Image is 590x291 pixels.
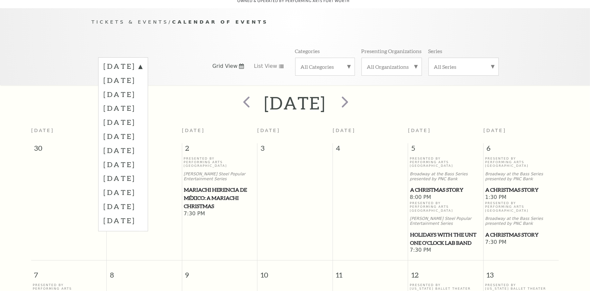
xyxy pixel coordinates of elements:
[333,143,408,156] span: 4
[410,231,481,247] span: Holidays with the UNT One O'Clock Lab Band
[92,18,499,26] p: /
[333,128,356,133] span: [DATE]
[485,157,557,168] p: Presented By Performing Arts [GEOGRAPHIC_DATA]
[367,63,416,70] label: All Organizations
[182,143,257,156] span: 2
[410,283,482,291] p: Presented By [US_STATE] Ballet Theater
[485,283,557,291] p: Presented By [US_STATE] Ballet Theater
[483,128,506,133] span: [DATE]
[485,239,557,246] span: 7:30 PM
[485,172,557,182] p: Broadway at the Bass Series presented by PNC Bank
[104,87,142,101] label: [DATE]
[104,115,142,129] label: [DATE]
[408,143,483,156] span: 5
[92,19,169,25] span: Tickets & Events
[295,48,320,54] p: Categories
[410,186,481,194] span: A Christmas Story
[107,143,182,156] span: 1
[212,63,238,70] span: Grid View
[428,48,443,54] p: Series
[104,213,142,227] label: [DATE]
[104,171,142,185] label: [DATE]
[184,157,255,168] p: Presented By Performing Arts [GEOGRAPHIC_DATA]
[485,201,557,212] p: Presented By Performing Arts [GEOGRAPHIC_DATA]
[31,143,106,156] span: 30
[484,143,559,156] span: 6
[254,63,277,70] span: List View
[410,216,482,226] p: [PERSON_NAME] Steel Popular Entertainment Series
[257,128,280,133] span: [DATE]
[410,247,482,254] span: 7:30 PM
[410,194,482,201] span: 8:00 PM
[410,201,482,212] p: Presented By Performing Arts [GEOGRAPHIC_DATA]
[486,186,557,194] span: A Christmas Story
[31,261,106,283] span: 7
[104,199,142,213] label: [DATE]
[172,19,268,25] span: Calendar of Events
[257,143,333,156] span: 3
[301,63,349,70] label: All Categories
[434,63,493,70] label: All Series
[184,210,255,218] span: 7:30 PM
[408,128,431,133] span: [DATE]
[410,157,482,168] p: Presented By Performing Arts [GEOGRAPHIC_DATA]
[184,172,255,182] p: [PERSON_NAME] Steel Popular Entertainment Series
[408,261,483,283] span: 12
[485,194,557,201] span: 1:30 PM
[107,261,182,283] span: 8
[104,101,142,115] label: [DATE]
[485,216,557,226] p: Broadway at the Bass Series presented by PNC Bank
[257,261,333,283] span: 10
[104,143,142,157] label: [DATE]
[264,92,326,113] h2: [DATE]
[31,128,54,133] span: [DATE]
[104,61,142,73] label: [DATE]
[332,91,356,115] button: next
[486,231,557,239] span: A Christmas Story
[234,91,258,115] button: prev
[361,48,422,54] p: Presenting Organizations
[410,172,482,182] p: Broadway at the Bass Series presented by PNC Bank
[182,261,257,283] span: 9
[104,157,142,171] label: [DATE]
[104,73,142,87] label: [DATE]
[333,261,408,283] span: 11
[184,186,255,210] span: Mariachi Herencia de México: A Mariachi Christmas
[484,261,559,283] span: 13
[104,185,142,199] label: [DATE]
[104,129,142,143] label: [DATE]
[182,128,205,133] span: [DATE]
